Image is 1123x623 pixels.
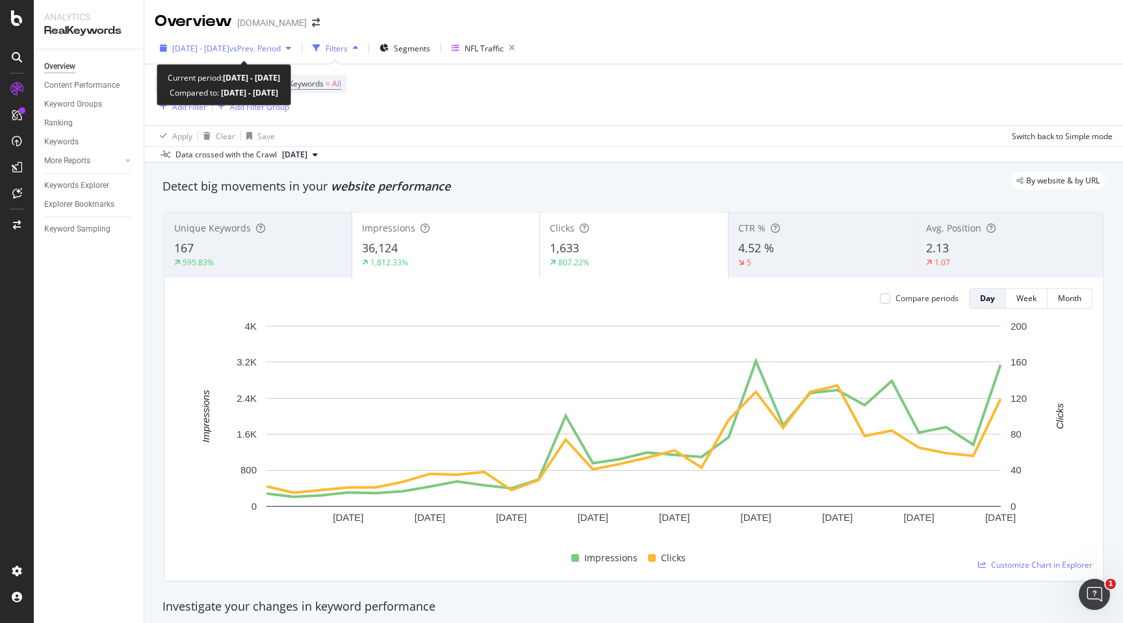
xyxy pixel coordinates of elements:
text: 80 [1011,429,1022,440]
text: 120 [1011,393,1027,404]
button: [DATE] [277,147,323,163]
text: Clicks [1054,403,1065,429]
text: 200 [1011,321,1027,332]
div: Ranking [44,116,73,130]
span: Customize Chart in Explorer [991,559,1092,570]
text: [DATE] [578,512,608,523]
a: Customize Chart in Explorer [978,559,1092,570]
div: Keyword Sampling [44,222,110,236]
text: 0 [252,501,257,512]
div: legacy label [1011,172,1105,190]
text: [DATE] [415,512,445,523]
button: Week [1006,288,1048,309]
a: Keyword Sampling [44,222,135,236]
span: All [332,75,341,93]
button: Clear [198,126,235,146]
div: Switch back to Simple mode [1012,131,1113,142]
span: 4.52 % [738,240,774,256]
div: Clear [216,131,235,142]
text: 2.4K [237,393,257,404]
button: Add Filter Group [213,99,289,114]
span: Clicks [550,222,574,234]
text: [DATE] [333,512,363,523]
div: arrow-right-arrow-left [312,18,320,27]
div: NFL Traffic [465,43,504,54]
text: 160 [1011,356,1027,367]
div: 595.83% [183,257,214,268]
div: Overview [44,60,75,73]
div: Compared to: [170,85,278,100]
a: Explorer Bookmarks [44,198,135,211]
a: Keywords Explorer [44,179,135,192]
span: Avg. Position [926,222,981,234]
b: [DATE] - [DATE] [219,87,278,98]
div: Content Performance [44,79,120,92]
a: Keyword Groups [44,98,135,111]
div: Apply [172,131,192,142]
svg: A chart. [175,319,1092,545]
button: Add Filter [155,99,207,114]
div: RealKeywords [44,23,133,38]
text: 3.2K [237,356,257,367]
button: Month [1048,288,1092,309]
button: Switch back to Simple mode [1007,126,1113,146]
span: CTR % [738,222,766,234]
a: Overview [44,60,135,73]
text: [DATE] [496,512,526,523]
text: 4K [245,321,257,332]
span: 2025 Aug. 9th [282,149,307,161]
div: Analytics [44,10,133,23]
span: Clicks [661,550,686,566]
span: 1 [1105,579,1116,589]
div: Day [980,293,995,304]
div: [DOMAIN_NAME] [237,16,307,29]
a: Ranking [44,116,135,130]
button: Segments [374,38,435,59]
div: Keywords Explorer [44,179,109,192]
div: More Reports [44,154,90,168]
b: [DATE] - [DATE] [223,72,280,83]
text: 0 [1011,501,1016,512]
div: Add Filter [172,101,207,113]
div: Explorer Bookmarks [44,198,114,211]
text: [DATE] [741,512,771,523]
span: Impressions [584,550,638,566]
div: Month [1058,293,1081,304]
text: [DATE] [659,512,690,523]
div: 807.22% [558,257,589,268]
a: More Reports [44,154,122,168]
span: 2.13 [926,240,949,256]
div: Add Filter Group [230,101,289,113]
text: [DATE] [985,512,1016,523]
text: Impressions [200,390,211,442]
a: Content Performance [44,79,135,92]
div: Keywords [44,135,79,149]
div: 1.07 [935,257,950,268]
span: vs Prev. Period [229,43,281,54]
div: Compare periods [896,293,959,304]
button: NFL Traffic [446,38,520,59]
span: 167 [174,240,194,256]
button: Save [241,126,275,146]
text: 1.6K [237,429,257,440]
span: [DATE] - [DATE] [172,43,229,54]
div: 1,812.33% [370,257,408,268]
text: [DATE] [822,512,853,523]
span: Segments [394,43,430,54]
div: Data crossed with the Crawl [175,149,277,161]
div: 5 [747,257,751,268]
span: = [326,78,330,89]
div: Filters [326,43,348,54]
button: [DATE] - [DATE]vsPrev. Period [155,38,296,59]
text: [DATE] [903,512,934,523]
text: 40 [1011,464,1022,475]
div: Week [1016,293,1037,304]
div: Investigate your changes in keyword performance [162,598,1105,615]
span: Impressions [362,222,415,234]
span: By website & by URL [1026,177,1100,185]
div: Save [257,131,275,142]
span: Unique Keywords [174,222,251,234]
iframe: Intercom live chat [1079,579,1110,610]
button: Filters [307,38,363,59]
